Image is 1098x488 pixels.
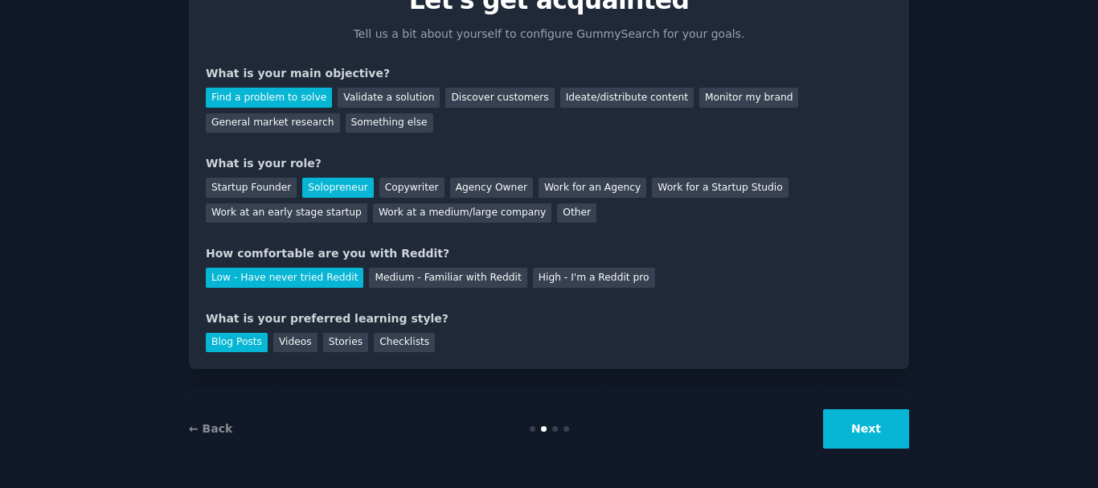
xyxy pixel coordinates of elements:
[557,203,596,223] div: Other
[823,409,909,449] button: Next
[539,178,646,198] div: Work for an Agency
[206,88,332,108] div: Find a problem to solve
[373,203,551,223] div: Work at a medium/large company
[652,178,788,198] div: Work for a Startup Studio
[206,155,892,172] div: What is your role?
[374,333,435,353] div: Checklists
[533,268,655,288] div: High - I'm a Reddit pro
[338,88,440,108] div: Validate a solution
[379,178,445,198] div: Copywriter
[699,88,798,108] div: Monitor my brand
[346,113,433,133] div: Something else
[346,26,752,43] p: Tell us a bit about yourself to configure GummySearch for your goals.
[206,268,363,288] div: Low - Have never tried Reddit
[273,333,318,353] div: Videos
[206,245,892,262] div: How comfortable are you with Reddit?
[369,268,526,288] div: Medium - Familiar with Reddit
[450,178,533,198] div: Agency Owner
[189,422,232,435] a: ← Back
[206,203,367,223] div: Work at an early stage startup
[323,333,368,353] div: Stories
[206,310,892,327] div: What is your preferred learning style?
[445,88,554,108] div: Discover customers
[206,333,268,353] div: Blog Posts
[206,178,297,198] div: Startup Founder
[302,178,373,198] div: Solopreneur
[560,88,694,108] div: Ideate/distribute content
[206,65,892,82] div: What is your main objective?
[206,113,340,133] div: General market research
